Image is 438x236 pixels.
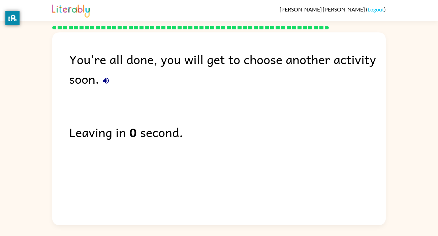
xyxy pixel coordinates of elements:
[5,11,20,25] button: privacy banner
[280,6,386,12] div: ( )
[52,3,90,18] img: Literably
[69,49,386,88] div: You're all done, you will get to choose another activity soon.
[368,6,384,12] a: Logout
[69,122,386,142] div: Leaving in second.
[129,122,137,142] b: 0
[280,6,366,12] span: [PERSON_NAME] [PERSON_NAME]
